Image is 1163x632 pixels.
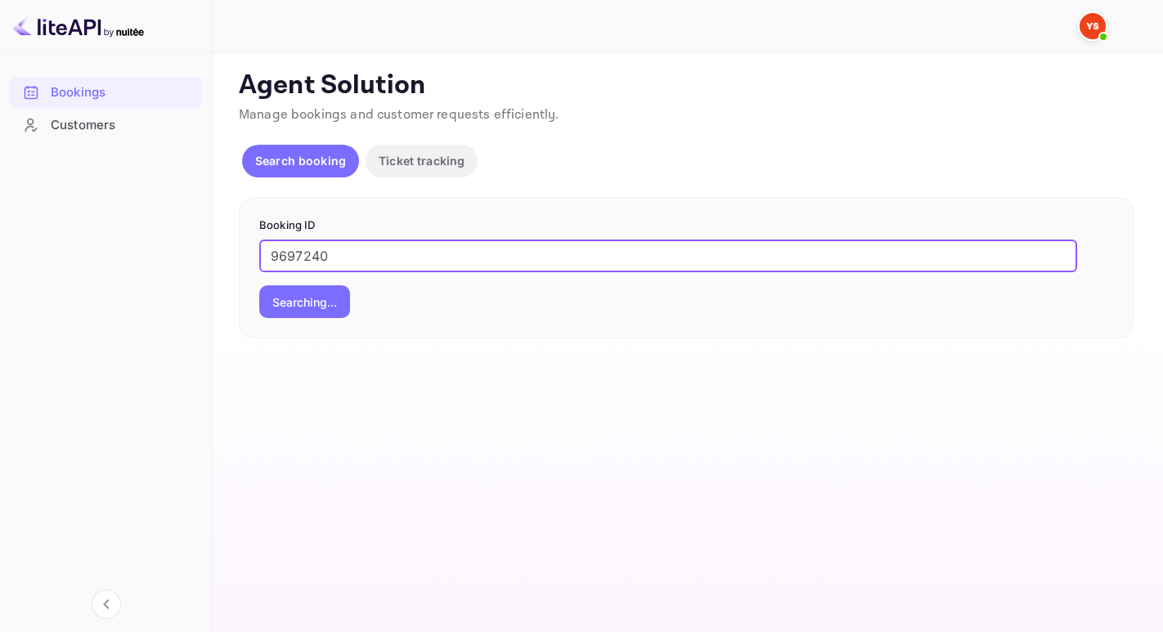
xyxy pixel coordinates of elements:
div: Customers [51,116,194,135]
p: Booking ID [259,217,1113,234]
div: Bookings [10,77,202,109]
p: Ticket tracking [379,152,465,169]
a: Customers [10,110,202,140]
a: Bookings [10,77,202,107]
input: Enter Booking ID (e.g., 63782194) [259,240,1077,272]
span: Manage bookings and customer requests efficiently. [239,106,559,123]
img: Yandex Support [1080,13,1106,39]
button: Collapse navigation [92,589,121,619]
img: LiteAPI logo [13,13,144,39]
p: Search booking [255,152,346,169]
div: Bookings [51,83,194,102]
p: Agent Solution [239,69,1134,102]
button: Searching... [259,285,350,318]
div: Customers [10,110,202,141]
